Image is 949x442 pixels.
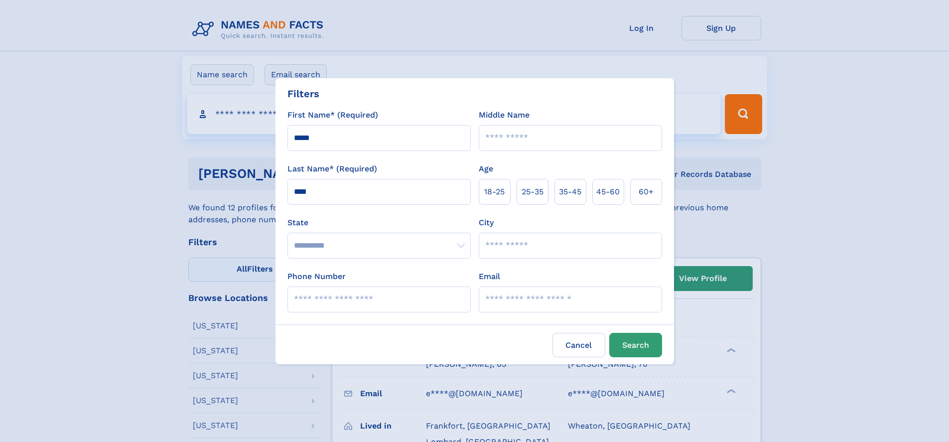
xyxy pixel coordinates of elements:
[522,186,543,198] span: 25‑35
[479,271,500,283] label: Email
[559,186,581,198] span: 35‑45
[287,86,319,101] div: Filters
[609,333,662,357] button: Search
[479,217,494,229] label: City
[596,186,620,198] span: 45‑60
[552,333,605,357] label: Cancel
[479,163,493,175] label: Age
[287,163,377,175] label: Last Name* (Required)
[639,186,654,198] span: 60+
[287,217,471,229] label: State
[287,109,378,121] label: First Name* (Required)
[484,186,505,198] span: 18‑25
[287,271,346,283] label: Phone Number
[479,109,530,121] label: Middle Name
